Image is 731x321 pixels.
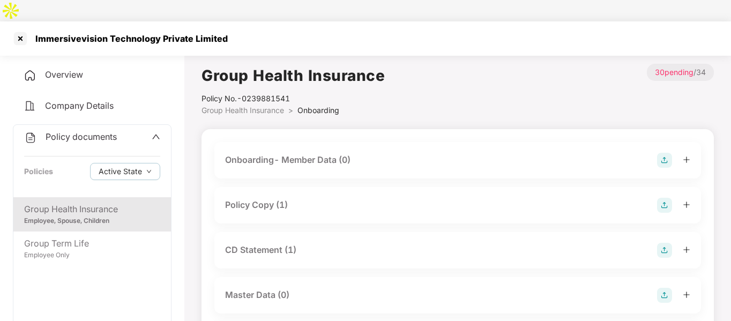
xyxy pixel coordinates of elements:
button: Active Statedown [90,163,160,180]
div: Immersivevision Technology Private Limited [29,33,228,44]
img: svg+xml;base64,PHN2ZyB4bWxucz0iaHR0cDovL3d3dy53My5vcmcvMjAwMC9zdmciIHdpZHRoPSIyOCIgaGVpZ2h0PSIyOC... [657,243,672,258]
span: plus [683,201,690,208]
span: plus [683,291,690,298]
div: Policies [24,166,53,177]
div: Group Health Insurance [24,203,160,216]
p: / 34 [647,64,714,81]
h1: Group Health Insurance [202,64,385,87]
span: 30 pending [655,68,693,77]
img: svg+xml;base64,PHN2ZyB4bWxucz0iaHR0cDovL3d3dy53My5vcmcvMjAwMC9zdmciIHdpZHRoPSIyNCIgaGVpZ2h0PSIyNC... [24,69,36,82]
span: Onboarding [297,106,339,115]
span: Policy documents [46,131,117,142]
div: Policy Copy (1) [225,198,288,212]
span: Company Details [45,100,114,111]
img: svg+xml;base64,PHN2ZyB4bWxucz0iaHR0cDovL3d3dy53My5vcmcvMjAwMC9zdmciIHdpZHRoPSIyOCIgaGVpZ2h0PSIyOC... [657,153,672,168]
div: CD Statement (1) [225,243,296,257]
span: plus [683,246,690,253]
span: plus [683,156,690,163]
div: Employee, Spouse, Children [24,216,160,226]
img: svg+xml;base64,PHN2ZyB4bWxucz0iaHR0cDovL3d3dy53My5vcmcvMjAwMC9zdmciIHdpZHRoPSIyNCIgaGVpZ2h0PSIyNC... [24,100,36,113]
span: down [146,169,152,175]
div: Group Term Life [24,237,160,250]
div: Employee Only [24,250,160,260]
div: Policy No.- 0239881541 [202,93,385,104]
div: Onboarding- Member Data (0) [225,153,350,167]
img: svg+xml;base64,PHN2ZyB4bWxucz0iaHR0cDovL3d3dy53My5vcmcvMjAwMC9zdmciIHdpZHRoPSIyOCIgaGVpZ2h0PSIyOC... [657,288,672,303]
img: svg+xml;base64,PHN2ZyB4bWxucz0iaHR0cDovL3d3dy53My5vcmcvMjAwMC9zdmciIHdpZHRoPSIyNCIgaGVpZ2h0PSIyNC... [24,131,37,144]
img: svg+xml;base64,PHN2ZyB4bWxucz0iaHR0cDovL3d3dy53My5vcmcvMjAwMC9zdmciIHdpZHRoPSIyOCIgaGVpZ2h0PSIyOC... [657,198,672,213]
span: Group Health Insurance [202,106,284,115]
span: Overview [45,69,83,80]
span: > [288,106,293,115]
span: Active State [99,166,142,177]
span: up [152,132,160,141]
div: Master Data (0) [225,288,289,302]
